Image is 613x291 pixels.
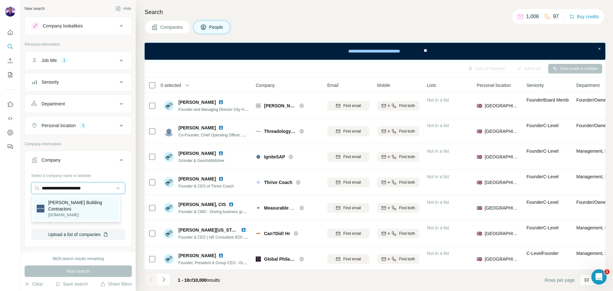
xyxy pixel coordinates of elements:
[111,4,136,13] button: Hide
[377,152,419,162] button: Find both
[264,230,290,237] span: Can?Did! Hr
[189,278,193,283] span: of
[477,179,482,186] span: 🇬🇧
[485,179,519,186] span: [GEOGRAPHIC_DATA]
[178,158,224,163] span: Gründer & Geschäftsführer
[61,57,68,63] div: 1
[25,42,132,47] p: Personal information
[79,123,87,128] div: 1
[377,203,419,213] button: Find both
[377,101,419,111] button: Find both
[591,269,607,285] iframe: Intercom live chat
[399,103,415,109] span: Find both
[5,69,15,80] button: My lists
[377,126,419,136] button: Find both
[526,13,539,20] p: 1,006
[218,176,223,181] img: LinkedIn logo
[427,82,436,88] span: Lists
[25,6,45,11] div: New search
[427,149,449,154] span: Not in a list
[477,128,482,134] span: 🇬🇧
[42,101,65,107] div: Department
[43,23,83,29] div: Company lookalikes
[477,154,482,160] span: 🇬🇧
[485,154,519,160] span: [GEOGRAPHIC_DATA]
[264,128,296,134] span: Threadology [GEOGRAPHIC_DATA]
[178,125,216,131] span: [PERSON_NAME]
[25,118,132,133] button: Personal location1
[42,157,61,163] div: Company
[164,203,174,213] img: Avatar
[377,254,419,264] button: Find both
[427,97,449,103] span: Not in a list
[377,82,390,88] span: Mobile
[25,18,132,34] button: Company lookalikes
[25,152,132,170] button: Company
[485,205,519,211] span: [GEOGRAPHIC_DATA]
[399,128,415,134] span: Find both
[264,154,285,160] span: IgniteSAP
[256,180,261,185] img: Logo of Thrive Coach
[25,53,132,68] button: Job title1
[485,230,519,237] span: [GEOGRAPHIC_DATA]
[178,260,329,265] span: Founder, President & Group CEO - Global Philanthropic Worldwide Group of Companies
[25,96,132,111] button: Department
[218,151,223,156] img: LinkedIn logo
[545,277,575,283] span: Rows per page
[343,205,361,211] span: Find email
[241,227,246,233] img: LinkedIn logo
[477,205,482,211] span: 🇬🇧
[157,273,170,286] button: Navigate to next page
[327,254,369,264] button: Find email
[526,123,558,128] span: Founder C-Level
[164,177,174,188] img: Avatar
[31,229,125,240] button: Upload a list of companies
[5,55,15,66] button: Enrich CSV
[178,132,346,137] span: Co-Founder, Chief Operating Officer; Threadology London ltd - Twisted Tailor/Shelby & Sons/Viggo
[427,174,449,179] span: Not in a list
[485,128,519,134] span: [GEOGRAPHIC_DATA]
[164,254,174,264] img: Avatar
[327,101,369,111] button: Find email
[161,82,181,88] span: 0 selected
[553,13,559,20] p: 97
[477,82,511,88] span: Personal location
[526,149,558,154] span: Founder C-Level
[377,229,419,238] button: Find both
[485,256,519,262] span: [GEOGRAPHIC_DATA]
[526,251,558,256] span: C-Level Founder
[31,170,125,179] div: Select a company name or website
[256,154,261,159] img: Logo of IgniteSAP
[327,126,369,136] button: Find email
[256,82,275,88] span: Company
[399,180,415,185] span: Find both
[5,99,15,110] button: Use Surfe on LinkedIn
[264,103,296,109] span: [PERSON_NAME] and Partners
[576,82,600,88] span: Department
[218,253,223,258] img: LinkedIn logo
[25,74,132,90] button: Seniority
[5,27,15,38] button: Quick start
[399,205,415,211] span: Find both
[256,257,261,262] img: Logo of Global Philanthropic
[569,12,599,21] button: Buy credits
[25,141,132,147] p: Company information
[42,57,57,64] div: Job title
[256,129,261,134] img: Logo of Threadology London
[485,103,519,109] span: [GEOGRAPHIC_DATA]
[526,174,558,179] span: Founder C-Level
[5,41,15,52] button: Search
[164,126,174,136] img: Avatar
[399,256,415,262] span: Find both
[399,154,415,160] span: Find both
[229,202,234,207] img: LinkedIn logo
[477,230,482,237] span: 🇬🇧
[178,176,216,182] span: [PERSON_NAME]
[343,231,361,236] span: Find email
[164,101,174,111] img: Avatar
[327,203,369,213] button: Find email
[37,205,44,212] img: Buxton Building Contractors
[178,252,216,259] span: [PERSON_NAME]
